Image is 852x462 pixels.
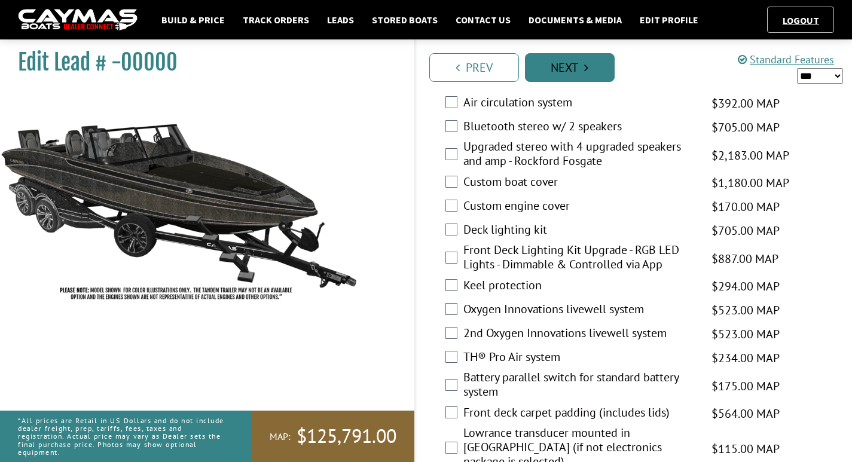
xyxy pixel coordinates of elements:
label: Bluetooth stereo w/ 2 speakers [463,119,697,136]
label: Custom boat cover [463,175,697,192]
label: Deck lighting kit [463,222,697,240]
a: Prev [429,53,519,82]
label: Keel protection [463,278,697,295]
label: Oxygen Innovations livewell system [463,302,697,319]
a: Build & Price [155,12,231,27]
span: $523.00 MAP [711,301,780,319]
span: $294.00 MAP [711,277,780,295]
p: *All prices are Retail in US Dollars and do not include dealer freight, prep, tariffs, fees, taxe... [18,411,225,462]
label: Upgraded stereo with 4 upgraded speakers and amp - Rockford Fosgate [463,139,697,171]
a: Stored Boats [366,12,444,27]
span: $2,183.00 MAP [711,146,789,164]
span: $175.00 MAP [711,377,780,395]
span: $392.00 MAP [711,94,780,112]
span: MAP: [270,430,291,443]
a: Standard Features [738,53,834,66]
span: $115.00 MAP [711,440,780,458]
a: Next [525,53,615,82]
label: Air circulation system [463,95,697,112]
span: $234.00 MAP [711,349,780,367]
a: Edit Profile [634,12,704,27]
span: $705.00 MAP [711,222,780,240]
a: Contact Us [450,12,517,27]
img: caymas-dealer-connect-2ed40d3bc7270c1d8d7ffb4b79bf05adc795679939227970def78ec6f6c03838.gif [18,9,138,31]
h1: Edit Lead # -00000 [18,49,384,76]
label: Battery parallel switch for standard battery system [463,370,697,402]
span: $705.00 MAP [711,118,780,136]
a: Track Orders [237,12,315,27]
label: Custom engine cover [463,198,697,216]
a: MAP:$125,791.00 [252,411,414,462]
label: TH® Pro Air system [463,350,697,367]
a: Documents & Media [523,12,628,27]
span: $125,791.00 [297,424,396,449]
label: Front deck carpet padding (includes lids) [463,405,697,423]
label: Front Deck Lighting Kit Upgrade - RGB LED Lights - Dimmable & Controlled via App [463,243,697,274]
span: $564.00 MAP [711,405,780,423]
span: $887.00 MAP [711,250,778,268]
label: 2nd Oxygen Innovations livewell system [463,326,697,343]
span: $170.00 MAP [711,198,780,216]
span: $1,180.00 MAP [711,174,789,192]
a: Leads [321,12,360,27]
a: Logout [777,14,825,26]
span: $523.00 MAP [711,325,780,343]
